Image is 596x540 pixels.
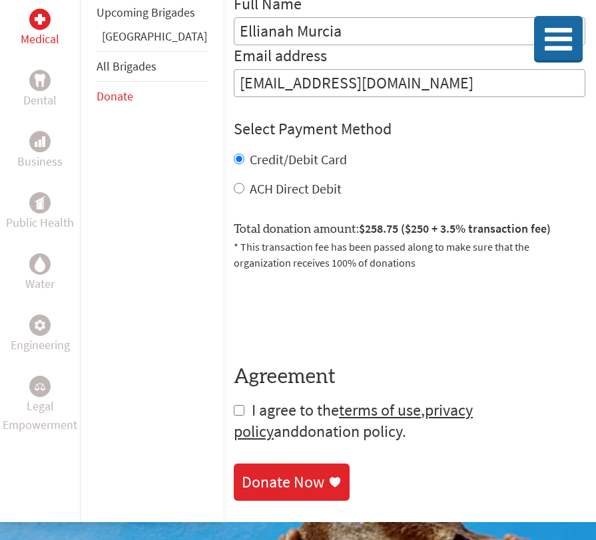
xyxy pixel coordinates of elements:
[234,17,585,45] input: Enter Full Name
[35,196,45,209] img: Public Health
[35,320,45,331] img: Engineering
[35,14,45,25] img: Medical
[97,88,133,104] a: Donate
[97,5,195,20] a: Upcoming Brigades
[234,365,585,389] h4: Agreement
[11,336,70,354] p: Engineering
[25,275,55,293] p: Water
[234,287,436,338] iframe: reCAPTCHA
[17,152,63,171] p: Business
[17,131,63,171] a: BusinessBusiness
[359,221,551,236] span: $258.75 ($250 + 3.5% transaction fee)
[35,256,45,271] img: Water
[29,315,51,336] div: Engineering
[23,70,57,110] a: DentalDental
[25,253,55,293] a: WaterWater
[234,69,585,97] input: Your Email
[6,192,74,232] a: Public HealthPublic Health
[21,30,59,49] p: Medical
[250,180,342,197] label: ACH Direct Debit
[35,136,45,147] img: Business
[250,151,347,168] label: Credit/Debit Card
[242,472,324,493] div: Donate Now
[234,118,585,140] h4: Select Payment Method
[97,27,207,51] li: Panama
[97,51,207,82] li: All Brigades
[3,376,77,434] a: Legal EmpowermentLegal Empowerment
[102,29,207,44] a: [GEOGRAPHIC_DATA]
[234,400,473,442] span: I agree to the , and .
[97,82,207,111] li: Donate
[234,400,473,442] a: privacy policy
[35,74,45,86] img: Dental
[29,70,51,91] div: Dental
[29,131,51,152] div: Business
[339,400,421,420] a: terms of use
[29,192,51,213] div: Public Health
[97,59,156,74] a: All Brigades
[3,397,77,434] p: Legal Empowerment
[21,9,59,49] a: MedicalMedical
[35,382,45,390] img: Legal Empowerment
[234,219,551,239] label: Total donation amount:
[23,91,57,110] p: Dental
[29,253,51,275] div: Water
[234,45,327,69] label: Email address
[11,315,70,354] a: EngineeringEngineering
[29,9,51,30] div: Medical
[299,421,402,442] a: donation policy
[29,376,51,397] div: Legal Empowerment
[6,213,74,232] p: Public Health
[234,464,350,501] a: Donate Now
[234,239,585,271] p: * This transaction fee has been passed along to make sure that the organization receives 100% of ...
